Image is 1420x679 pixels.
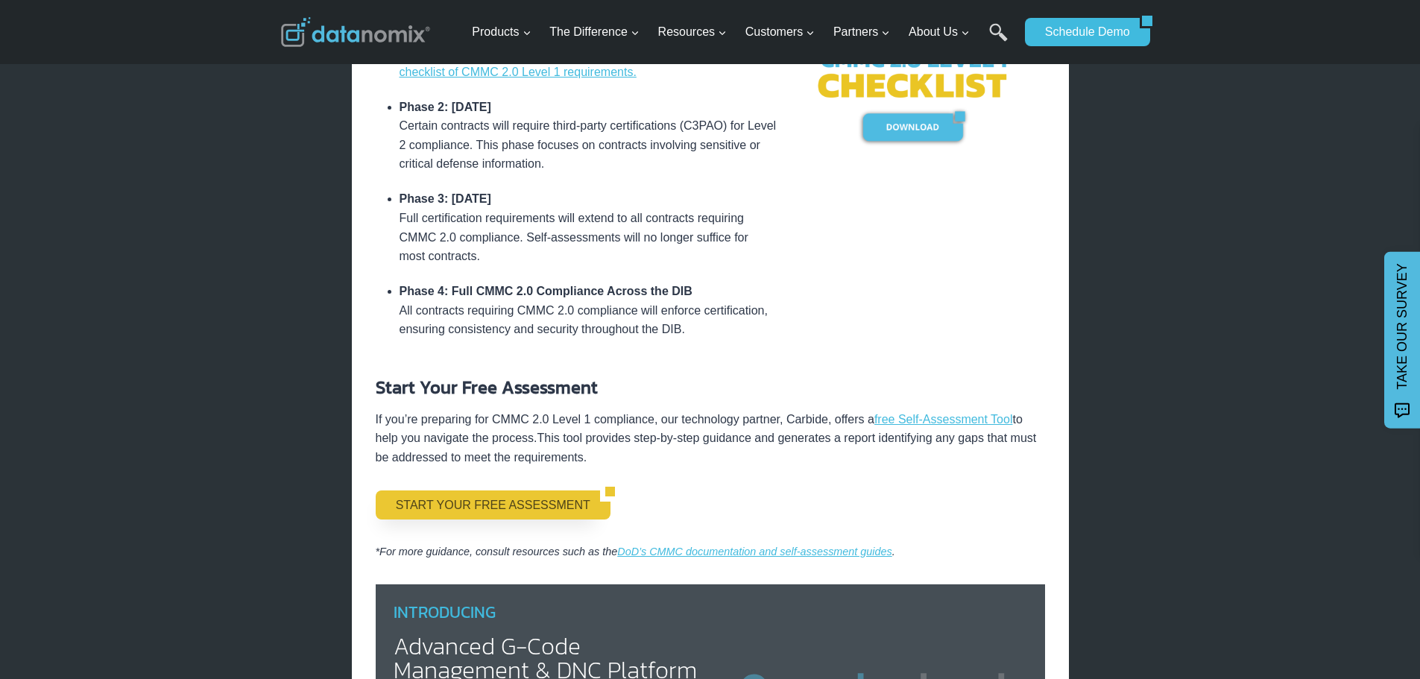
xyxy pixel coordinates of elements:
strong: Phase 2: [DATE] [400,101,491,113]
li: Full certification requirements will extend to all contracts requiring CMMC 2.0 compliance. Self-... [400,182,777,274]
span: About Us [909,22,970,42]
button: TAKE OUR SURVEY [1384,251,1420,428]
span: If you’re preparing for CMMC 2.0 Level 1 compliance, our technology partner, Carbide, offers a to... [376,413,1023,445]
strong: Phase 4: Full CMMC 2.0 Compliance Across the DIB [400,285,692,297]
a: Download a checklist of CMMC 2.0 Level 1 requirements. [400,46,746,78]
img: Datanomix [281,17,430,47]
strong: Phase 3: [DATE] [400,192,491,205]
li: Certain contracts will require third-party certifications (C3PAO) for Level 2 compliance. This ph... [400,89,777,182]
a: Schedule Demo [1025,18,1140,46]
strong: Start Your Free Assessment [376,374,598,400]
span: Customers [745,22,815,42]
a: free Self-Assessment Tool [874,413,1013,426]
a: START YOUR FREE ASSESSMENT [376,490,600,519]
span: Partners [833,22,890,42]
span: TAKE OUR SURVEY [1392,263,1413,389]
p: This tool provides step-by-step guidance and generates a report identifying any gaps that must be... [376,410,1045,467]
a: DoD’s CMMC documentation and self-assessment guides [617,546,892,558]
em: *For more guidance, consult resources such as the . [376,546,895,558]
span: Products [472,22,531,42]
nav: Primary Navigation [466,8,1017,57]
a: Search [989,23,1008,57]
span: Resources [658,22,727,42]
span: The Difference [549,22,640,42]
h4: INTRODUCING [394,599,698,626]
li: All contracts requiring CMMC 2.0 compliance will enforce certification, ensuring consistency and ... [400,274,777,347]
